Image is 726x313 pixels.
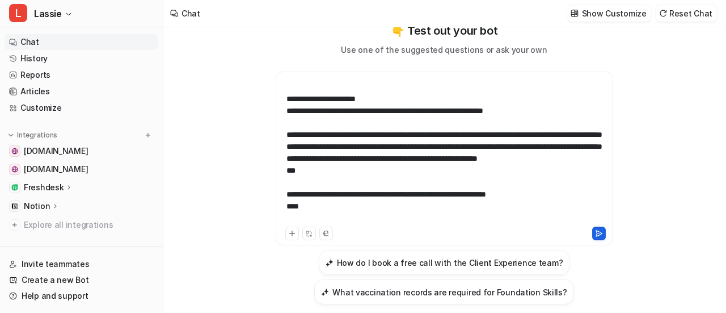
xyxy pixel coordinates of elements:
div: Chat [181,7,200,19]
img: customize [571,9,579,18]
img: What vaccination records are required for Foundation Skills? [321,288,329,297]
h3: How do I book a free call with the Client Experience team? [337,257,563,269]
a: www.whenhoundsfly.com[DOMAIN_NAME] [5,143,158,159]
img: How do I book a free call with the Client Experience team? [326,258,334,267]
img: online.whenhoundsfly.com [11,166,18,173]
a: Invite teammates [5,256,158,272]
img: explore all integrations [9,219,20,231]
img: menu_add.svg [144,131,152,139]
a: Articles [5,84,158,99]
button: Integrations [5,130,61,141]
img: www.whenhoundsfly.com [11,148,18,155]
button: Reset Chat [656,5,717,22]
p: Notion [24,201,50,212]
a: Reports [5,67,158,83]
a: Chat [5,34,158,50]
p: Use one of the suggested questions or ask your own [341,44,547,56]
a: History [5,51,158,66]
span: Explore all integrations [24,216,154,234]
p: 👇 Test out your bot [391,22,497,39]
button: Show Customize [567,5,651,22]
a: Help and support [5,288,158,304]
img: Freshdesk [11,184,18,191]
p: Show Customize [582,7,647,19]
span: Lassie [34,6,62,22]
button: What vaccination records are required for Foundation Skills?What vaccination records are required... [314,279,573,304]
a: Create a new Bot [5,272,158,288]
img: expand menu [7,131,15,139]
h3: What vaccination records are required for Foundation Skills? [332,286,567,298]
span: [DOMAIN_NAME] [24,145,88,157]
img: reset [659,9,667,18]
button: How do I book a free call with the Client Experience team?How do I book a free call with the Clie... [319,250,570,275]
span: [DOMAIN_NAME] [24,164,88,175]
span: L [9,4,27,22]
a: online.whenhoundsfly.com[DOMAIN_NAME] [5,161,158,177]
a: Customize [5,100,158,116]
a: Explore all integrations [5,217,158,233]
img: Notion [11,203,18,210]
p: Freshdesk [24,182,64,193]
p: Integrations [17,131,57,140]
